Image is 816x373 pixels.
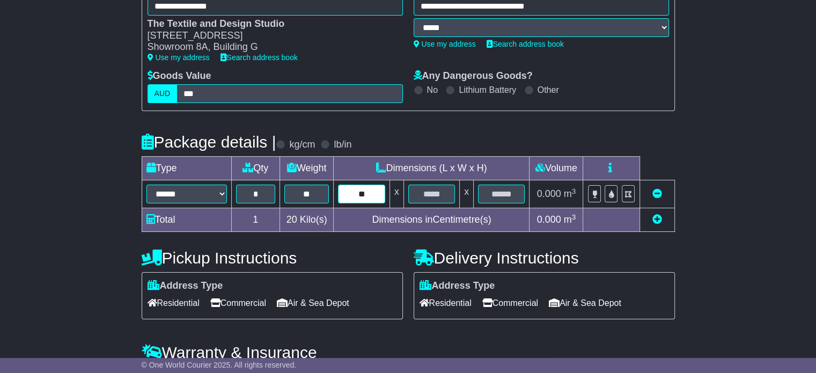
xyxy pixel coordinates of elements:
div: Showroom 8A, Building G [148,41,392,53]
td: x [389,180,403,208]
label: Address Type [420,280,495,292]
label: AUD [148,84,178,103]
td: Total [142,208,231,232]
a: Search address book [220,53,298,62]
label: No [427,85,438,95]
label: Lithium Battery [459,85,516,95]
label: lb/in [334,139,351,151]
td: Volume [530,157,583,180]
td: Dimensions (L x W x H) [334,157,530,180]
label: kg/cm [289,139,315,151]
sup: 3 [572,213,576,221]
label: Any Dangerous Goods? [414,70,533,82]
a: Add new item [652,214,662,225]
span: 20 [286,214,297,225]
span: m [564,214,576,225]
label: Goods Value [148,70,211,82]
td: x [460,180,474,208]
label: Address Type [148,280,223,292]
span: Residential [420,295,472,311]
span: 0.000 [537,214,561,225]
span: 0.000 [537,188,561,199]
span: Air & Sea Depot [277,295,349,311]
span: Residential [148,295,200,311]
span: © One World Courier 2025. All rights reserved. [142,361,297,369]
div: [STREET_ADDRESS] [148,30,392,42]
span: m [564,188,576,199]
div: The Textile and Design Studio [148,18,392,30]
td: Weight [280,157,334,180]
h4: Warranty & Insurance [142,343,675,361]
td: Qty [231,157,280,180]
a: Search address book [487,40,564,48]
td: 1 [231,208,280,232]
span: Air & Sea Depot [549,295,621,311]
a: Remove this item [652,188,662,199]
sup: 3 [572,187,576,195]
label: Other [538,85,559,95]
a: Use my address [148,53,210,62]
td: Type [142,157,231,180]
span: Commercial [482,295,538,311]
a: Use my address [414,40,476,48]
h4: Package details | [142,133,276,151]
td: Kilo(s) [280,208,334,232]
span: Commercial [210,295,266,311]
h4: Delivery Instructions [414,249,675,267]
h4: Pickup Instructions [142,249,403,267]
td: Dimensions in Centimetre(s) [334,208,530,232]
